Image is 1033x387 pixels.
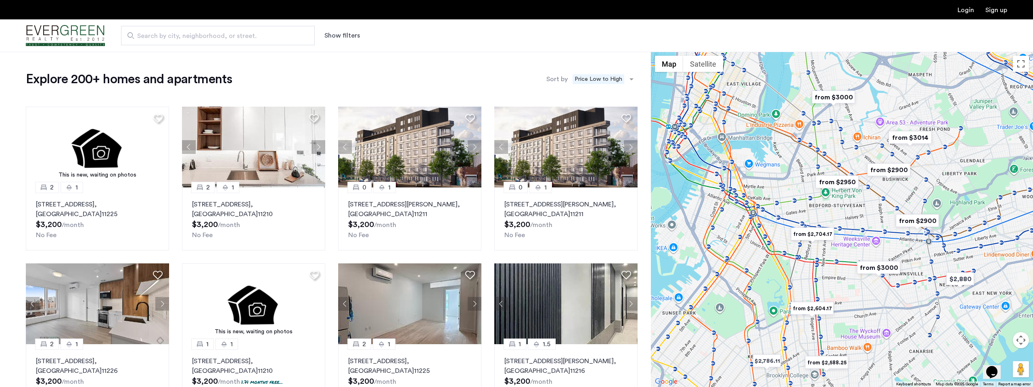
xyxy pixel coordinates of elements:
[192,356,315,376] p: [STREET_ADDRESS] 11210
[1013,361,1029,377] button: Drag Pegman onto the map to open Street View
[182,140,196,154] button: Previous apartment
[504,221,530,229] span: $3,200
[544,183,547,192] span: 1
[26,71,232,87] h1: Explore 200+ homes and apartments
[62,222,84,228] sub: /month
[338,107,481,187] img: 218_638569141225703905.jpeg
[519,339,521,349] span: 1
[750,352,784,370] div: $2,786.11
[570,72,638,86] ng-select: sort-apartment
[26,107,169,187] a: This is new, waiting on photos
[494,187,638,250] a: 01[STREET_ADDRESS][PERSON_NAME], [GEOGRAPHIC_DATA]11211No Fee
[192,377,218,385] span: $3,200
[893,212,942,230] div: from $2900
[943,270,977,288] div: $2,880
[348,200,471,219] p: [STREET_ADDRESS][PERSON_NAME] 11211
[388,339,390,349] span: 1
[998,381,1031,387] a: Report a map error
[504,356,627,376] p: [STREET_ADDRESS][PERSON_NAME] 11216
[30,171,165,179] div: This is new, waiting on photos
[75,339,78,349] span: 1
[232,183,234,192] span: 1
[573,74,624,84] span: Price Low to High
[338,187,481,250] a: 01[STREET_ADDRESS][PERSON_NAME], [GEOGRAPHIC_DATA]11211No Fee
[787,299,837,318] div: from $2,604.17
[182,107,325,187] img: 2010_638618436872584000.jpeg
[802,353,851,372] div: from $2,588.25
[1013,332,1029,348] button: Map camera controls
[186,328,321,336] div: This is new, waiting on photos
[338,297,352,311] button: Previous apartment
[36,377,62,385] span: $3,200
[812,173,862,191] div: from $2950
[26,21,105,51] img: logo
[683,56,723,72] button: Show satellite imagery
[494,140,508,154] button: Previous apartment
[388,183,391,192] span: 1
[374,222,396,228] sub: /month
[36,221,62,229] span: $3,200
[504,377,530,385] span: $3,200
[624,140,638,154] button: Next apartment
[543,339,550,349] span: 1.5
[192,232,213,238] span: No Fee
[206,339,209,349] span: 1
[26,107,169,187] img: 2.gif
[896,381,931,387] button: Keyboard shortcuts
[854,259,903,277] div: from $3000
[155,297,169,311] button: Next apartment
[75,183,78,192] span: 1
[218,379,240,385] sub: /month
[182,187,325,250] a: 21[STREET_ADDRESS], [GEOGRAPHIC_DATA]11210No Fee
[519,183,523,192] span: 0
[1013,56,1029,72] button: Toggle fullscreen view
[137,31,292,41] span: Search by city, neighborhood, or street.
[936,382,978,386] span: Map data ©2025 Google
[504,200,627,219] p: [STREET_ADDRESS][PERSON_NAME] 11211
[653,376,680,387] a: Open this area in Google Maps (opens a new window)
[809,88,858,106] div: from $3000
[530,379,552,385] sub: /month
[312,140,325,154] button: Next apartment
[494,107,638,187] img: 218_638569141225703905.jpeg
[374,379,396,385] sub: /month
[26,21,105,51] a: Cazamio Logo
[653,376,680,387] img: Google
[348,356,471,376] p: [STREET_ADDRESS] 11225
[230,339,233,349] span: 1
[36,200,159,219] p: [STREET_ADDRESS] 11225
[530,222,552,228] sub: /month
[624,297,638,311] button: Next apartment
[338,140,352,154] button: Previous apartment
[182,263,325,344] img: 2.gif
[26,263,169,344] img: 218_638525990423241874.jpeg
[50,339,54,349] span: 2
[348,377,374,385] span: $3,200
[958,7,974,13] a: Login
[788,225,837,243] div: from $2,704.17
[362,183,366,192] span: 0
[504,232,525,238] span: No Fee
[218,222,240,228] sub: /month
[241,379,283,385] p: 1.71 months free...
[348,221,374,229] span: $3,200
[192,221,218,229] span: $3,200
[494,297,508,311] button: Previous apartment
[348,232,369,238] span: No Fee
[182,263,325,344] a: This is new, waiting on photos
[26,297,40,311] button: Previous apartment
[468,297,481,311] button: Next apartment
[36,356,159,376] p: [STREET_ADDRESS] 11226
[338,263,481,344] img: 1999_638519213339342608.jpeg
[885,128,935,147] div: from $3014
[468,140,481,154] button: Next apartment
[864,161,914,179] div: from $2900
[62,379,84,385] sub: /month
[192,200,315,219] p: [STREET_ADDRESS] 11210
[983,381,993,387] a: Terms (opens in new tab)
[655,56,683,72] button: Show street map
[983,355,1009,379] iframe: chat widget
[26,187,169,250] a: 21[STREET_ADDRESS], [GEOGRAPHIC_DATA]11225No Fee
[50,183,54,192] span: 2
[546,74,568,84] label: Sort by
